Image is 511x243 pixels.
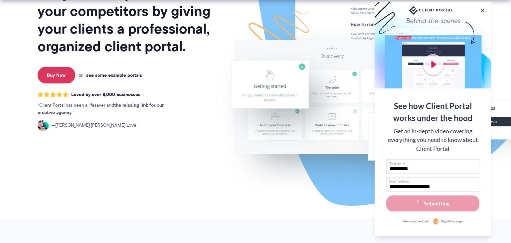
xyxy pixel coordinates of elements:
a: Buy Now [38,67,75,83]
span: [PERSON_NAME] [PERSON_NAME] Love [52,122,136,129]
span: Personalized with [403,219,430,224]
span: RightMessage [441,219,462,224]
div: See how Client Portal works under the hood [386,100,479,124]
a: Personalized withRightMessage [386,218,479,225]
input: First name [386,159,479,174]
span: or [79,72,83,78]
span: Loved by over 8,000 businesses [71,92,140,97]
div: Get an in-depth video covering everything you need to know about Client Portal [386,127,479,153]
a: see some example portals [86,72,142,78]
img: Personalized with RightMessage [432,218,439,225]
strong: the missing link for our creative agency [38,101,164,116]
p: Client Portal has been a lifesaver and . [38,102,177,116]
input: Email address [386,177,479,192]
